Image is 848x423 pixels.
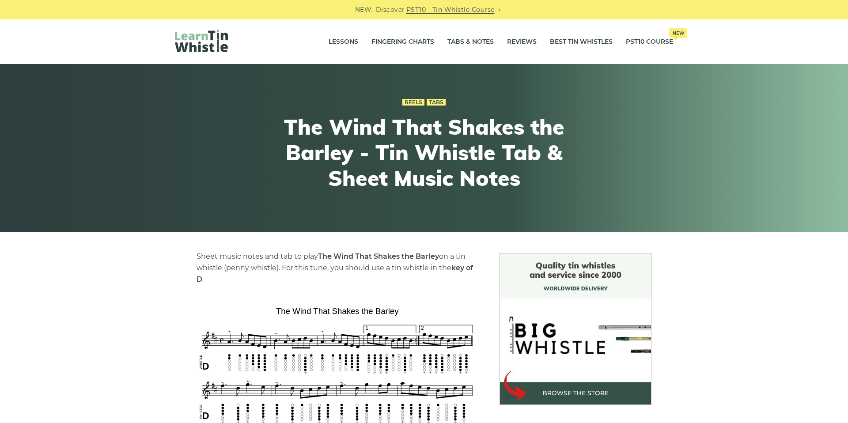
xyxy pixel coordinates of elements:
[197,251,478,285] p: Sheet music notes and tab to play on a tin whistle (penny whistle). For this tune, you should use...
[402,99,424,106] a: Reels
[447,31,494,53] a: Tabs & Notes
[507,31,537,53] a: Reviews
[329,31,358,53] a: Lessons
[427,99,446,106] a: Tabs
[261,114,587,191] h1: The Wind That Shakes the Barley - Tin Whistle Tab & Sheet Music Notes
[371,31,434,53] a: Fingering Charts
[318,252,439,261] strong: The Wind That Shakes the Barley
[550,31,613,53] a: Best Tin Whistles
[175,30,228,52] img: LearnTinWhistle.com
[500,253,651,405] img: BigWhistle Tin Whistle Store
[626,31,673,53] a: PST10 CourseNew
[669,28,687,38] span: New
